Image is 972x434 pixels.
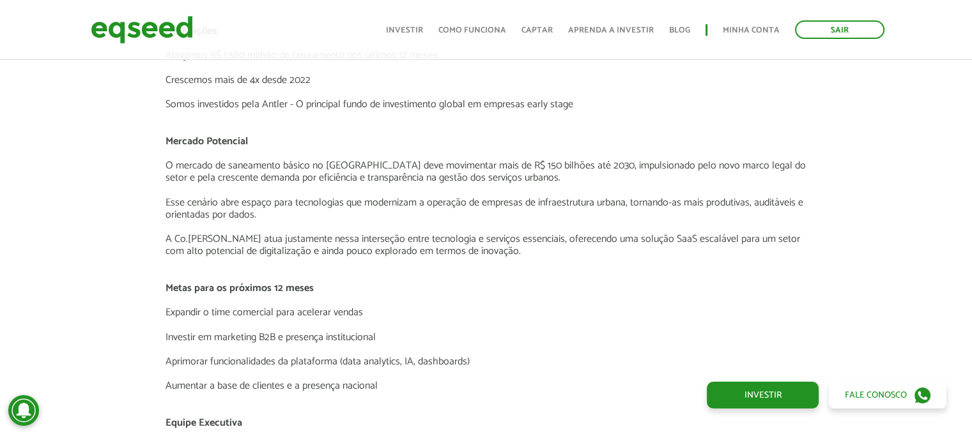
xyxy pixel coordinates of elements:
a: Aprenda a investir [568,26,654,34]
a: Captar [521,26,553,34]
a: Como funciona [438,26,506,34]
p: Aprimorar funcionalidades da plataforma (data analytics, IA, dashboards) [165,355,806,368]
strong: Metas para os próximos 12 meses [165,280,313,297]
p: Expandir o time comercial para acelerar vendas [165,306,806,318]
p: Somos investidos pela Antler - O principal fundo de investimento global em empresas early stage [165,98,806,110]
strong: Equipe Executiva [165,414,242,431]
p: Investir em marketing B2B e presença institucional [165,331,806,343]
a: Minha conta [723,26,780,34]
p: Aumentar a base de clientes e a presença nacional [165,380,806,392]
a: Investir [386,26,423,34]
img: EqSeed [91,13,193,47]
a: Fale conosco [829,382,946,408]
a: Blog [669,26,690,34]
a: Investir [707,382,819,408]
p: O mercado de saneamento básico no [GEOGRAPHIC_DATA] deve movimentar mais de R$ 150 bilhões até 20... [165,160,806,184]
p: Crescemos mais de 4x desde 2022 [165,74,806,86]
p: A Co.[PERSON_NAME] atua justamente nessa interseção entre tecnologia e serviços essenciais, ofere... [165,233,806,257]
a: Sair [795,20,884,39]
strong: Mercado Potencial [165,133,247,150]
p: Esse cenário abre espaço para tecnologias que modernizam a operação de empresas de infraestrutura... [165,197,806,221]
